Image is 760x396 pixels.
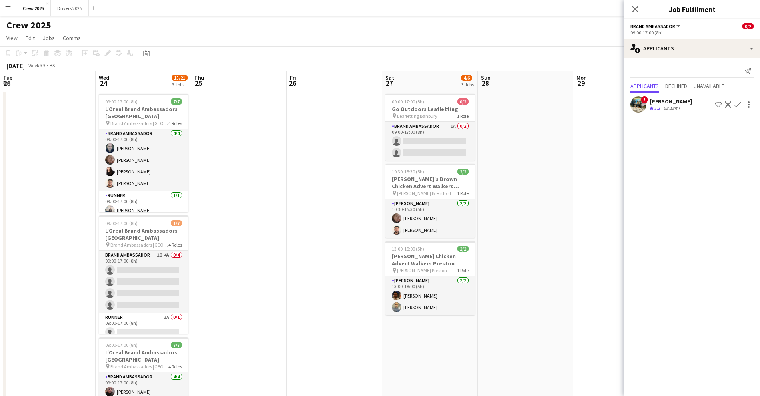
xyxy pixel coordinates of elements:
[168,364,182,370] span: 4 Roles
[6,62,25,70] div: [DATE]
[665,83,687,89] span: Declined
[457,113,469,119] span: 1 Role
[385,94,475,161] app-job-card: 09:00-17:00 (8h)0/2Go Outdoors Leafletting Leafletting Banbury1 RoleBrand Ambassador1A0/209:00-17...
[2,78,12,88] span: 23
[26,62,46,68] span: Week 39
[110,364,168,370] span: Brand Ambassadors [GEOGRAPHIC_DATA]
[50,62,58,68] div: BST
[172,82,187,88] div: 3 Jobs
[105,220,138,226] span: 09:00-17:00 (8h)
[99,191,188,218] app-card-role: Runner1/109:00-17:00 (8h)[PERSON_NAME]
[168,120,182,126] span: 4 Roles
[171,220,182,226] span: 1/7
[385,122,475,161] app-card-role: Brand Ambassador1A0/209:00-17:00 (8h)
[171,98,182,105] span: 7/7
[3,74,12,81] span: Tue
[457,190,469,196] span: 1 Role
[51,0,89,16] button: Drivers 2025
[168,242,182,248] span: 4 Roles
[392,98,424,105] span: 09:00-17:00 (8h)
[650,98,692,105] div: [PERSON_NAME]
[480,78,491,88] span: 28
[385,241,475,315] app-job-card: 13:00-18:00 (5h)2/2[PERSON_NAME] Chicken Advert Walkers Preston [PERSON_NAME] Preston1 Role[PERSO...
[385,164,475,238] app-job-card: 10:30-15:30 (5h)2/2[PERSON_NAME]'s Brown Chicken Advert Walkers Brentford [PERSON_NAME] Brentford...
[624,4,760,14] h3: Job Fulfilment
[40,33,58,43] a: Jobs
[99,349,188,363] h3: L'Oreal Brand Ambassadors [GEOGRAPHIC_DATA]
[630,83,659,89] span: Applicants
[22,33,38,43] a: Edit
[630,30,754,36] div: 09:00-17:00 (8h)
[742,23,754,29] span: 0/2
[630,23,675,29] span: Brand Ambassador
[397,190,451,196] span: [PERSON_NAME] Brentford
[575,78,587,88] span: 29
[289,78,296,88] span: 26
[193,78,204,88] span: 25
[110,120,168,126] span: Brand Ambassadors [GEOGRAPHIC_DATA]
[6,34,18,42] span: View
[457,246,469,252] span: 2/2
[99,94,188,212] app-job-card: 09:00-17:00 (8h)7/7L'Oreal Brand Ambassadors [GEOGRAPHIC_DATA] Brand Ambassadors [GEOGRAPHIC_DATA...
[457,169,469,175] span: 2/2
[624,39,760,58] div: Applicants
[63,34,81,42] span: Comms
[385,253,475,267] h3: [PERSON_NAME] Chicken Advert Walkers Preston
[194,74,204,81] span: Thu
[641,96,648,103] span: !
[461,82,474,88] div: 3 Jobs
[694,83,724,89] span: Unavailable
[99,215,188,334] app-job-card: 09:00-17:00 (8h)1/7L'Oreal Brand Ambassadors [GEOGRAPHIC_DATA] Brand Ambassadors [GEOGRAPHIC_DATA...
[99,251,188,313] app-card-role: Brand Ambassador1I4A0/409:00-17:00 (8h)
[392,169,424,175] span: 10:30-15:30 (5h)
[6,19,51,31] h1: Crew 2025
[385,175,475,190] h3: [PERSON_NAME]'s Brown Chicken Advert Walkers Brentford
[99,105,188,120] h3: L'Oreal Brand Ambassadors [GEOGRAPHIC_DATA]
[290,74,296,81] span: Fri
[3,33,21,43] a: View
[171,342,182,348] span: 7/7
[457,98,469,105] span: 0/2
[99,74,109,81] span: Wed
[99,129,188,191] app-card-role: Brand Ambassador4/409:00-17:00 (8h)[PERSON_NAME][PERSON_NAME][PERSON_NAME][PERSON_NAME]
[662,105,681,112] div: 58.18mi
[60,33,84,43] a: Comms
[110,242,168,248] span: Brand Ambassadors [GEOGRAPHIC_DATA]
[16,0,51,16] button: Crew 2025
[385,276,475,315] app-card-role: [PERSON_NAME]2/213:00-18:00 (5h)[PERSON_NAME][PERSON_NAME]
[457,267,469,273] span: 1 Role
[105,98,138,105] span: 09:00-17:00 (8h)
[26,34,35,42] span: Edit
[397,113,437,119] span: Leafletting Banbury
[392,246,424,252] span: 13:00-18:00 (5h)
[98,78,109,88] span: 24
[105,342,138,348] span: 09:00-17:00 (8h)
[384,78,394,88] span: 27
[385,199,475,238] app-card-role: [PERSON_NAME]2/210:30-15:30 (5h)[PERSON_NAME][PERSON_NAME]
[385,105,475,113] h3: Go Outdoors Leafletting
[43,34,55,42] span: Jobs
[385,74,394,81] span: Sat
[481,74,491,81] span: Sun
[630,23,682,29] button: Brand Ambassador
[461,75,472,81] span: 4/6
[99,227,188,241] h3: L'Oreal Brand Ambassadors [GEOGRAPHIC_DATA]
[99,313,188,340] app-card-role: Runner3A0/109:00-17:00 (8h)
[576,74,587,81] span: Mon
[172,75,188,81] span: 15/21
[397,267,447,273] span: [PERSON_NAME] Preston
[654,105,660,111] span: 3.2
